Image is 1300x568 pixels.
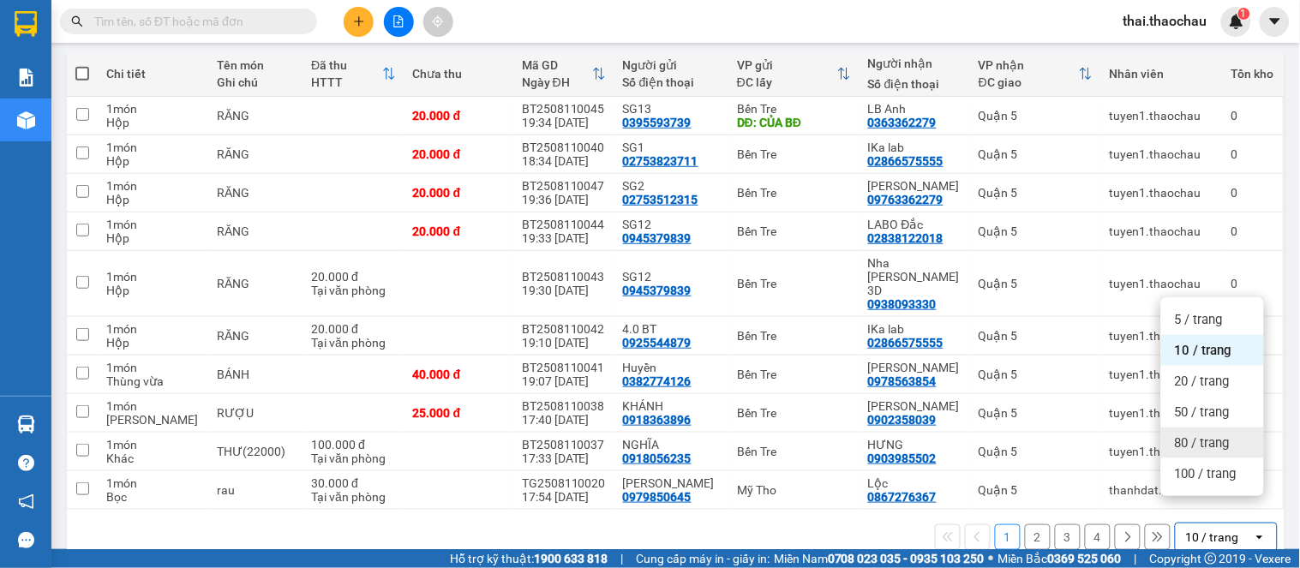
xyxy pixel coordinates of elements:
[106,438,200,451] div: 1 món
[217,406,294,420] div: RƯỢU
[106,193,200,206] div: Hộp
[1110,147,1214,161] div: tuyen1.thaochau
[1110,483,1214,497] div: thanhdat.thaochau
[1110,445,1214,458] div: tuyen1.thaochau
[217,109,294,123] div: RĂNG
[737,75,837,89] div: ĐC lấy
[1110,10,1221,32] span: thai.thaochau
[106,361,200,374] div: 1 món
[623,218,720,231] div: SG12
[623,154,698,168] div: 02753823711
[623,102,720,116] div: SG13
[311,58,382,72] div: Đã thu
[106,179,200,193] div: 1 món
[979,445,1093,458] div: Quận 5
[868,336,944,350] div: 02866575555
[106,154,200,168] div: Hộp
[522,231,606,245] div: 19:33 [DATE]
[1085,524,1111,550] button: 4
[868,490,937,504] div: 0867276367
[623,476,720,490] div: Chị Liên
[1231,277,1274,290] div: 0
[623,193,698,206] div: 02753512315
[1110,368,1214,381] div: tuyen1.thaochau
[522,374,606,388] div: 19:07 [DATE]
[1231,186,1274,200] div: 0
[868,374,937,388] div: 0978563854
[737,483,851,497] div: Mỹ Tho
[1267,14,1283,29] span: caret-down
[979,75,1079,89] div: ĐC giao
[868,438,962,451] div: HƯNG
[737,368,851,381] div: Bến Tre
[71,15,83,27] span: search
[522,179,606,193] div: BT2508110047
[1175,373,1230,390] span: 20 / trang
[17,111,35,129] img: warehouse-icon
[620,549,623,568] span: |
[522,336,606,350] div: 19:10 [DATE]
[217,277,294,290] div: RĂNG
[868,102,962,116] div: LB Anh
[106,374,200,388] div: Thùng vừa
[17,69,35,87] img: solution-icon
[623,336,692,350] div: 0925544879
[18,532,34,548] span: message
[868,413,937,427] div: 0902358039
[15,11,37,37] img: logo-vxr
[868,57,962,70] div: Người nhận
[217,186,294,200] div: RĂNG
[1241,8,1247,20] span: 1
[18,455,34,471] span: question-circle
[1186,529,1239,546] div: 10 / trang
[106,322,200,336] div: 1 món
[513,51,614,97] th: Toggle SortBy
[1048,552,1122,565] strong: 0369 525 060
[623,284,692,297] div: 0945379839
[623,361,720,374] div: Huyền
[353,15,365,27] span: plus
[868,451,937,465] div: 0903985502
[311,322,396,336] div: 20.000 đ
[623,141,720,154] div: SG1
[995,524,1021,550] button: 1
[522,116,606,129] div: 19:34 [DATE]
[311,284,396,297] div: Tại văn phòng
[413,406,505,420] div: 25.000 đ
[311,336,396,350] div: Tại văn phòng
[979,483,1093,497] div: Quận 5
[737,186,851,200] div: Bến Tre
[413,147,505,161] div: 20.000 đ
[868,322,962,336] div: IKa lab
[774,549,985,568] span: Miền Nam
[1175,342,1232,359] span: 10 / trang
[623,270,720,284] div: SG12
[522,438,606,451] div: BT2508110037
[522,451,606,465] div: 17:33 [DATE]
[868,154,944,168] div: 02866575555
[1110,186,1214,200] div: tuyen1.thaochau
[106,336,200,350] div: Hộp
[868,399,962,413] div: ANH XUÂN
[106,218,200,231] div: 1 món
[623,231,692,245] div: 0945379839
[413,186,505,200] div: 20.000 đ
[623,451,692,465] div: 0918056235
[18,493,34,510] span: notification
[1110,406,1214,420] div: tuyen1.thaochau
[106,284,200,297] div: Hộp
[522,270,606,284] div: BT2508110043
[1110,67,1214,81] div: Nhân viên
[737,406,851,420] div: Bến Tre
[1205,553,1217,565] span: copyright
[737,147,851,161] div: Bến Tre
[979,109,1093,123] div: Quận 5
[979,147,1093,161] div: Quận 5
[106,141,200,154] div: 1 món
[1175,404,1230,421] span: 50 / trang
[106,116,200,129] div: Hộp
[998,549,1122,568] span: Miền Bắc
[868,141,962,154] div: IKa lab
[522,399,606,413] div: BT2508110038
[1253,530,1267,544] svg: open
